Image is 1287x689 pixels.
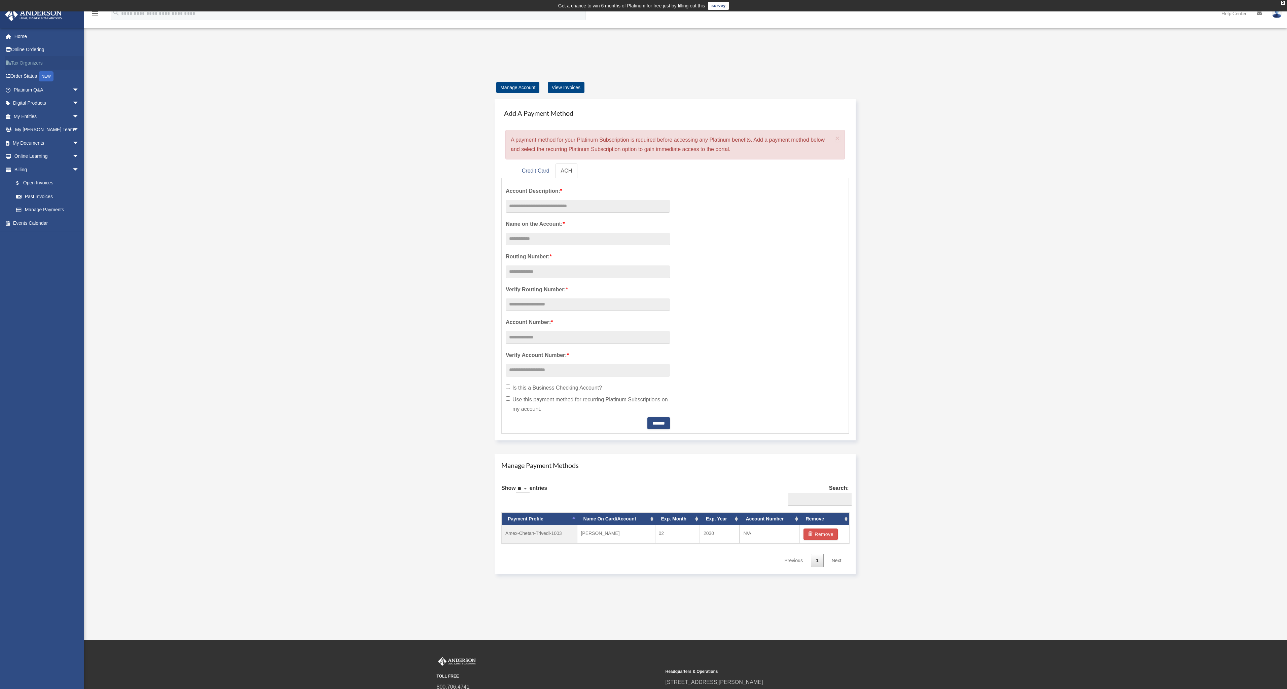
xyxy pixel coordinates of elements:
[506,318,670,327] label: Account Number:
[72,163,86,177] span: arrow_drop_down
[577,513,655,525] th: Name On Card/Account: activate to sort column ascending
[803,529,838,540] button: Remove
[437,657,477,666] img: Anderson Advisors Platinum Portal
[5,216,89,230] a: Events Calendar
[437,673,661,680] small: TOLL FREE
[558,2,705,10] div: Get a chance to win 6 months of Platinum for free just by filling out this
[39,71,53,81] div: NEW
[5,43,89,57] a: Online Ordering
[740,513,799,525] th: Account Number: activate to sort column ascending
[556,164,578,179] a: ACH
[502,513,577,525] th: Payment Profile: activate to sort column descending
[5,70,89,83] a: Order StatusNEW
[112,9,120,16] i: search
[700,513,740,525] th: Exp. Year: activate to sort column ascending
[501,461,849,470] h4: Manage Payment Methods
[548,82,584,93] a: View Invoices
[655,525,700,544] td: 02
[811,554,824,568] a: 1
[655,513,700,525] th: Exp. Month: activate to sort column ascending
[72,110,86,123] span: arrow_drop_down
[788,493,852,506] input: Search:
[666,679,763,685] a: [STREET_ADDRESS][PERSON_NAME]
[5,97,89,110] a: Digital Productsarrow_drop_down
[501,106,849,120] h4: Add A Payment Method
[91,12,99,17] a: menu
[20,179,23,187] span: $
[506,285,670,294] label: Verify Routing Number:
[5,163,89,176] a: Billingarrow_drop_down
[72,150,86,164] span: arrow_drop_down
[740,525,799,544] td: N/A
[506,395,670,414] label: Use this payment method for recurring Platinum Subscriptions on my account.
[786,483,849,506] label: Search:
[708,2,729,10] a: survey
[835,135,840,142] button: Close
[506,186,670,196] label: Account Description:
[506,219,670,229] label: Name on the Account:
[5,110,89,123] a: My Entitiesarrow_drop_down
[506,385,510,389] input: Is this a Business Checking Account?
[91,9,99,17] i: menu
[1272,8,1282,18] img: User Pic
[502,525,577,544] td: Amex-Chetan-Trivedi-1003
[501,483,547,500] label: Show entries
[5,123,89,137] a: My [PERSON_NAME] Teamarrow_drop_down
[506,383,670,393] label: Is this a Business Checking Account?
[3,8,64,21] img: Anderson Advisors Platinum Portal
[72,136,86,150] span: arrow_drop_down
[9,190,89,203] a: Past Invoices
[666,668,890,675] small: Headquarters & Operations
[496,82,539,93] a: Manage Account
[5,150,89,163] a: Online Learningarrow_drop_down
[505,130,845,159] div: A payment method for your Platinum Subscription is required before accessing any Platinum benefit...
[516,164,555,179] a: Credit Card
[516,485,530,493] select: Showentries
[700,525,740,544] td: 2030
[9,203,86,217] a: Manage Payments
[72,83,86,97] span: arrow_drop_down
[835,134,840,142] span: ×
[72,123,86,137] span: arrow_drop_down
[577,525,655,544] td: [PERSON_NAME]
[5,136,89,150] a: My Documentsarrow_drop_down
[5,83,89,97] a: Platinum Q&Aarrow_drop_down
[779,554,808,568] a: Previous
[800,513,849,525] th: Remove: activate to sort column ascending
[9,176,89,190] a: $Open Invoices
[5,30,89,43] a: Home
[72,97,86,110] span: arrow_drop_down
[5,56,89,70] a: Tax Organizers
[827,554,847,568] a: Next
[1281,1,1285,5] div: close
[506,351,670,360] label: Verify Account Number:
[506,396,510,401] input: Use this payment method for recurring Platinum Subscriptions on my account.
[506,252,670,261] label: Routing Number:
